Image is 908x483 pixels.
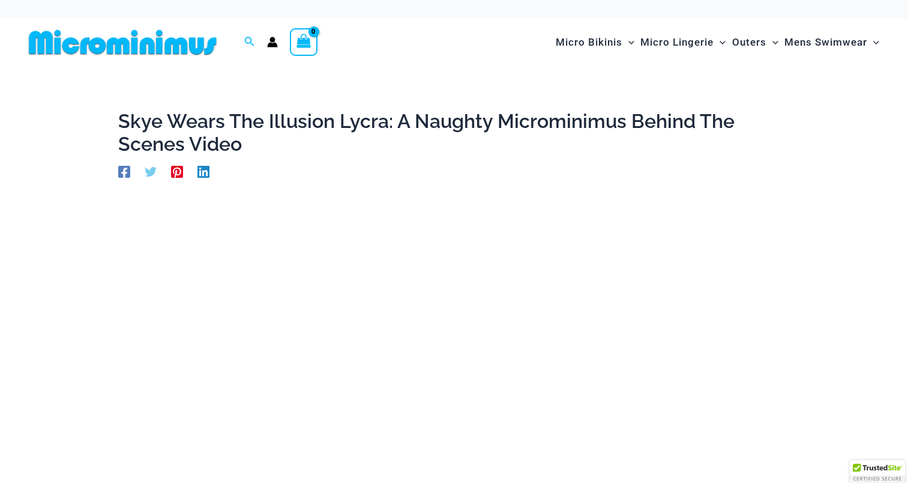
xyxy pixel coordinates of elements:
a: Pinterest [171,164,183,177]
span: Menu Toggle [714,27,726,58]
span: Micro Lingerie [640,27,714,58]
nav: Site Navigation [551,22,884,62]
a: Mens SwimwearMenu ToggleMenu Toggle [781,24,882,61]
h1: Skye Wears The Illusion Lycra: A Naughty Microminimus Behind The Scenes Video [118,110,790,156]
a: OutersMenu ToggleMenu Toggle [729,24,781,61]
span: Micro Bikinis [556,27,622,58]
a: Micro LingerieMenu ToggleMenu Toggle [637,24,729,61]
a: View Shopping Cart, empty [290,28,317,56]
a: Twitter [145,164,157,177]
a: Facebook [118,164,130,177]
span: Menu Toggle [867,27,879,58]
span: Menu Toggle [766,27,778,58]
img: MM SHOP LOGO FLAT [24,29,221,56]
span: Mens Swimwear [784,27,867,58]
a: Account icon link [267,37,278,47]
span: Outers [732,27,766,58]
a: Micro BikinisMenu ToggleMenu Toggle [553,24,637,61]
div: TrustedSite Certified [850,460,905,483]
a: Search icon link [244,35,255,50]
a: Linkedin [197,164,209,177]
span: Menu Toggle [622,27,634,58]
